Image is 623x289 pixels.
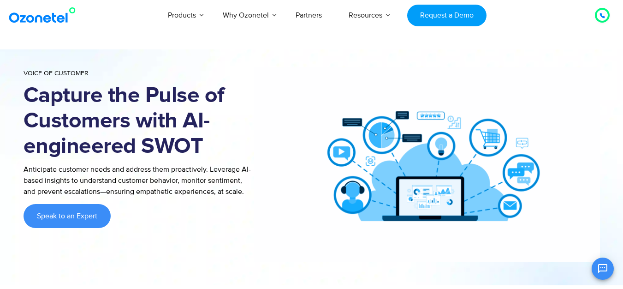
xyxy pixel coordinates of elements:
[24,83,254,159] h1: Capture the Pulse of Customers with AI-engineered SWOT
[24,164,254,197] p: Anticipate customer needs and address them proactively. Leverage AI-based insights to understand ...
[407,5,486,26] a: Request a Demo
[24,69,89,77] span: Voice of Customer
[24,204,111,228] a: Speak to an Expert
[592,258,614,280] button: Open chat
[37,212,97,220] span: Speak to an Expert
